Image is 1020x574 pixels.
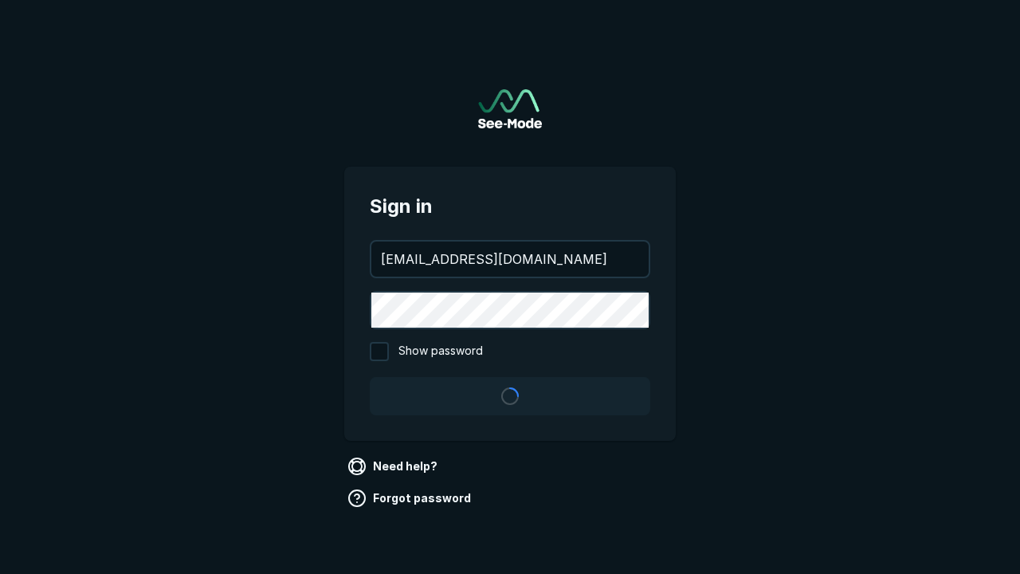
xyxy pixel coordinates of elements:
a: Need help? [344,454,444,479]
span: Show password [398,342,483,361]
span: Sign in [370,192,650,221]
a: Forgot password [344,486,477,511]
input: your@email.com [371,242,649,277]
a: Go to sign in [478,89,542,128]
img: See-Mode Logo [478,89,542,128]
